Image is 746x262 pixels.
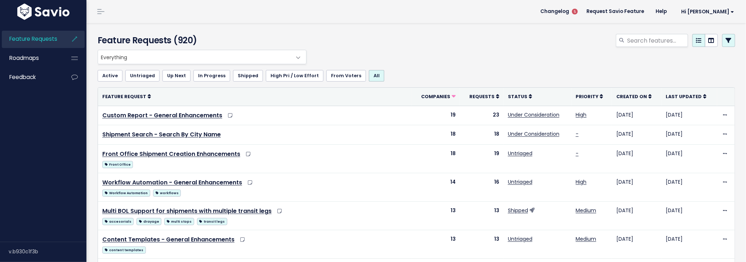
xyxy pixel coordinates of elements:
a: Under Consideration [508,111,559,118]
a: - [576,150,579,157]
span: Last Updated [666,93,702,100]
span: Workflow Automation [102,189,150,197]
a: - [576,130,579,137]
span: transit legs [197,218,227,225]
input: Search features... [626,34,688,47]
a: Feature Requests [2,31,60,47]
span: multi stops [164,218,194,225]
a: Roadmaps [2,50,60,66]
a: Hi [PERSON_NAME] [673,6,740,17]
a: From Voters [326,70,366,82]
span: Status [508,93,527,100]
span: Roadmaps [9,54,39,62]
a: In Progress [193,70,230,82]
a: Shipped [508,207,528,214]
td: 13 [411,230,460,259]
a: workflows [153,188,181,197]
a: Request Savio Feature [581,6,650,17]
span: Feature Requests [9,35,57,43]
a: Untriaged [125,70,160,82]
a: Workflow Automation [102,188,150,197]
span: Hi [PERSON_NAME] [682,9,734,14]
span: Companies [421,93,450,100]
a: multi stops [164,217,194,226]
td: [DATE] [612,106,662,125]
a: Requests [469,93,499,100]
td: [DATE] [662,145,718,173]
td: [DATE] [612,145,662,173]
a: Created On [616,93,652,100]
img: logo-white.9d6f32f41409.svg [15,4,71,20]
a: Active [98,70,122,82]
a: Companies [421,93,456,100]
span: workflows [153,189,181,197]
a: High Pri / Low Effort [266,70,323,82]
span: Everything [98,50,307,64]
span: 5 [572,9,578,14]
td: [DATE] [662,230,718,259]
a: Content Templates - General Enhancements [102,235,234,244]
a: Untriaged [508,235,532,243]
td: 23 [460,106,504,125]
a: All [369,70,384,82]
td: 13 [460,230,504,259]
td: 18 [460,125,504,145]
span: Priority [576,93,598,100]
td: [DATE] [662,173,718,202]
a: Front Office Shipment Creation Enhancements [102,150,240,158]
a: Untriaged [508,150,532,157]
span: accesorials [102,218,134,225]
td: [DATE] [612,230,662,259]
a: Under Consideration [508,130,559,137]
a: Feedback [2,69,60,86]
a: Priority [576,93,603,100]
a: Status [508,93,532,100]
span: Feedback [9,73,36,81]
td: 18 [411,145,460,173]
a: Front Office [102,160,133,169]
a: Shipped [233,70,263,82]
td: 13 [460,202,504,230]
td: 19 [411,106,460,125]
a: Last Updated [666,93,707,100]
td: 13 [411,202,460,230]
td: 14 [411,173,460,202]
td: [DATE] [612,173,662,202]
a: Feature Request [102,93,151,100]
td: [DATE] [612,202,662,230]
span: Feature Request [102,93,146,100]
td: [DATE] [612,125,662,145]
a: High [576,111,586,118]
span: Front Office [102,161,133,168]
a: drayage [137,217,161,226]
span: Requests [469,93,495,100]
td: [DATE] [662,202,718,230]
a: Custom Report - General Enhancements [102,111,222,119]
a: content templates [102,245,146,254]
a: Shipment Search - Search By City Name [102,130,221,139]
td: [DATE] [662,106,718,125]
td: [DATE] [662,125,718,145]
div: v.b930c1f3b [9,242,86,261]
ul: Filter feature requests [98,70,735,82]
a: High [576,178,586,185]
span: content templates [102,246,146,254]
td: 18 [411,125,460,145]
a: Medium [576,207,596,214]
td: 19 [460,145,504,173]
a: Medium [576,235,596,243]
span: Changelog [540,9,569,14]
a: transit legs [197,217,227,226]
a: Multi BOL Support for shipments with multiple transit legs [102,207,272,215]
a: accesorials [102,217,134,226]
td: 16 [460,173,504,202]
a: Up Next [162,70,191,82]
h4: Feature Requests (920) [98,34,303,47]
span: drayage [137,218,161,225]
a: Workflow Automation - General Enhancements [102,178,242,187]
a: Untriaged [508,178,532,185]
a: Help [650,6,673,17]
span: Created On [616,93,647,100]
span: Everything [98,50,292,64]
